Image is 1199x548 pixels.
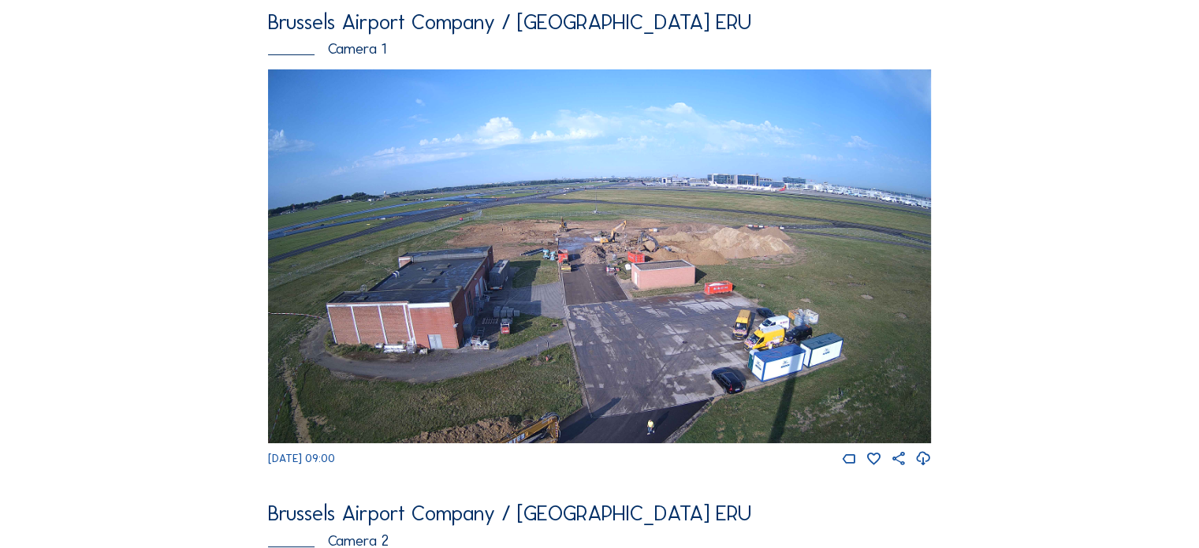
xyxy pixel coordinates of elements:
[268,69,931,442] img: Image
[268,452,335,465] span: [DATE] 09:00
[268,502,931,524] div: Brussels Airport Company / [GEOGRAPHIC_DATA] ERU
[268,42,931,57] div: Camera 1
[268,11,931,32] div: Brussels Airport Company / [GEOGRAPHIC_DATA] ERU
